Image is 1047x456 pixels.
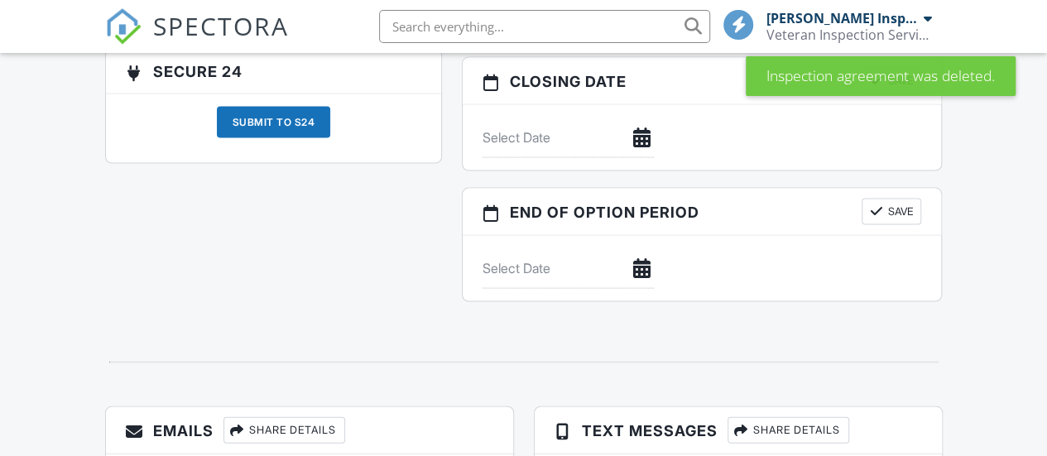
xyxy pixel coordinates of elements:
input: Select Date [483,248,654,289]
input: Search everything... [379,10,710,43]
a: Submit to S24 [217,107,331,151]
div: Veteran Inspection Services [766,26,932,43]
span: End of Option Period [510,201,699,223]
div: Submit to S24 [217,107,331,138]
div: Share Details [728,417,849,444]
span: Closing date [510,70,627,93]
h3: Emails [106,407,513,454]
div: [PERSON_NAME] Inspector License #39707, Termite License #051294 [766,10,920,26]
h3: Secure 24 [106,50,442,94]
h3: Text Messages [535,407,942,454]
span: SPECTORA [153,8,289,43]
div: Inspection agreement was deleted. [746,56,1016,96]
button: Save [862,199,921,225]
div: Share Details [223,417,345,444]
img: The Best Home Inspection Software - Spectora [105,8,142,45]
a: SPECTORA [105,22,289,57]
input: Select Date [483,118,654,158]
